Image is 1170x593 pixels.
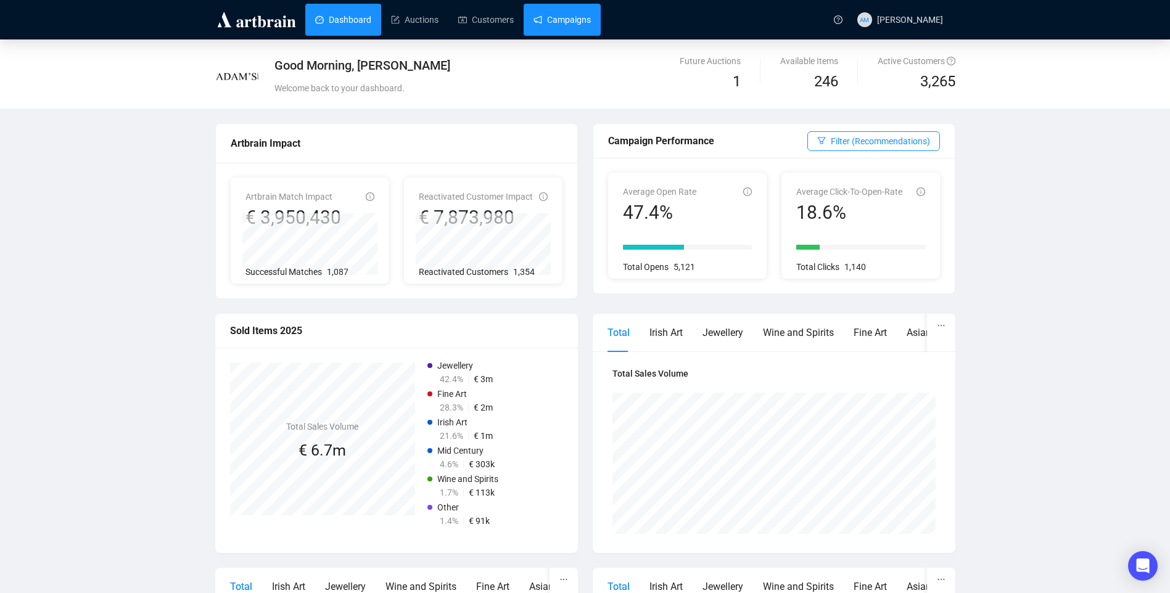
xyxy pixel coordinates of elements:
[440,516,458,526] span: 1.4%
[917,187,925,196] span: info-circle
[539,192,548,201] span: info-circle
[245,192,332,202] span: Artbrain Match Impact
[937,321,945,330] span: ellipsis
[834,15,842,24] span: question-circle
[231,136,562,151] div: Artbrain Impact
[550,568,578,591] button: ellipsis
[623,262,669,272] span: Total Opens
[937,575,945,584] span: ellipsis
[437,361,473,370] span: Jewellery
[230,323,563,338] div: Sold Items 2025
[437,417,468,427] span: Irish Art
[440,431,463,441] span: 21.6%
[796,187,902,197] span: Average Click-To-Open-Rate
[419,206,533,229] div: € 7,873,980
[440,374,463,384] span: 42.4%
[469,516,490,526] span: € 91k
[366,192,374,201] span: info-circle
[1128,551,1158,581] div: Open Intercom Messenger
[391,4,439,36] a: Auctions
[440,488,458,497] span: 1.7%
[274,81,706,95] div: Welcome back to your dashboard.
[608,133,807,149] div: Campaign Performance
[854,325,887,340] div: Fine Art
[878,56,955,66] span: Active Customers
[327,267,348,277] span: 1,087
[534,4,591,36] a: Campaigns
[215,10,298,30] img: logo
[927,568,955,591] button: ellipsis
[608,325,630,340] div: Total
[817,136,826,145] span: filter
[419,267,508,277] span: Reactivated Customers
[245,267,322,277] span: Successful Matches
[743,187,752,196] span: info-circle
[245,206,341,229] div: € 3,950,430
[702,325,743,340] div: Jewellery
[649,325,683,340] div: Irish Art
[513,267,535,277] span: 1,354
[437,474,498,484] span: Wine and Spirits
[927,314,955,337] button: ellipsis
[469,459,495,469] span: € 303k
[469,488,495,497] span: € 113k
[437,446,484,456] span: Mid Century
[474,374,493,384] span: € 3m
[947,57,955,65] span: question-circle
[286,420,358,433] h4: Total Sales Volume
[807,131,940,151] button: Filter (Recommendations)
[831,134,930,148] span: Filter (Recommendations)
[907,325,946,340] div: Asian Art
[559,575,568,584] span: ellipsis
[860,14,869,24] span: AM
[877,15,943,25] span: [PERSON_NAME]
[315,4,371,36] a: Dashboard
[474,403,493,412] span: € 2m
[814,73,838,90] span: 246
[780,54,838,68] div: Available Items
[216,55,259,98] img: 5f7b3e15015672000c94947a.jpg
[796,262,839,272] span: Total Clicks
[920,70,955,94] span: 3,265
[733,73,741,90] span: 1
[419,192,533,202] span: Reactivated Customer Impact
[612,367,936,380] h4: Total Sales Volume
[623,201,696,224] div: 47.4%
[474,431,493,441] span: € 1m
[623,187,696,197] span: Average Open Rate
[299,441,346,459] span: € 6.7m
[274,57,706,74] div: Good Morning, [PERSON_NAME]
[458,4,514,36] a: Customers
[763,325,834,340] div: Wine and Spirits
[437,389,467,399] span: Fine Art
[796,201,902,224] div: 18.6%
[674,262,695,272] span: 5,121
[844,262,866,272] span: 1,140
[680,54,741,68] div: Future Auctions
[440,403,463,412] span: 28.3%
[437,502,459,512] span: Other
[440,459,458,469] span: 4.6%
